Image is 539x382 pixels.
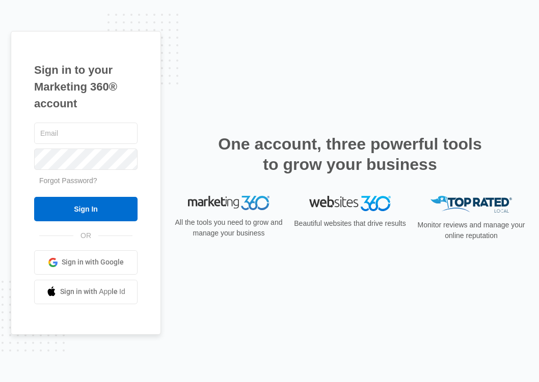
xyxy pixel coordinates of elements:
h1: Sign in to your Marketing 360® account [34,62,138,112]
p: Monitor reviews and manage your online reputation [414,220,528,241]
a: Forgot Password? [39,177,97,185]
img: Marketing 360 [188,196,269,210]
img: Top Rated Local [430,196,512,213]
h2: One account, three powerful tools to grow your business [215,134,485,174]
a: Sign in with Google [34,250,138,275]
span: OR [73,230,98,241]
p: All the tools you need to grow and manage your business [172,217,286,239]
p: Beautiful websites that drive results [293,218,407,229]
a: Sign in with Apple Id [34,280,138,304]
input: Sign In [34,197,138,221]
span: Sign in with Google [62,257,124,268]
input: Email [34,123,138,144]
span: Sign in with Apple Id [60,286,125,297]
img: Websites 360 [309,196,391,211]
